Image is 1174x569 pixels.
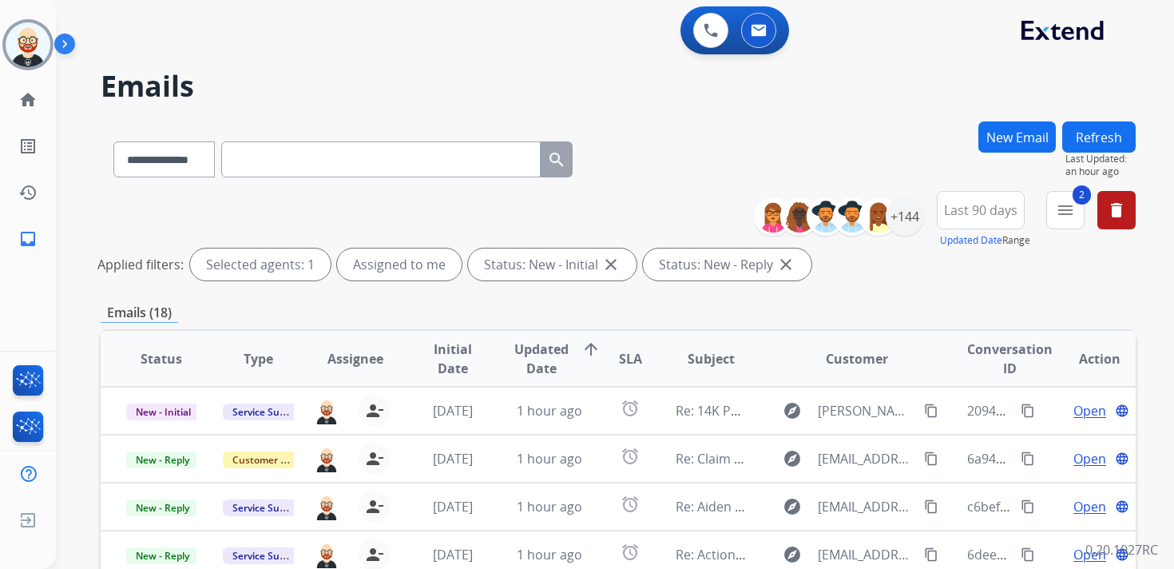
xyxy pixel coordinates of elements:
button: Last 90 days [937,191,1025,229]
img: agent-avatar [314,397,339,424]
span: Service Support [223,499,314,516]
mat-icon: person_remove [365,545,384,564]
mat-icon: alarm [621,447,640,466]
span: 1 hour ago [517,450,582,468]
span: [DATE] [433,450,473,468]
span: 1 hour ago [517,498,582,515]
img: agent-avatar [314,541,339,568]
mat-icon: content_copy [924,452,938,466]
mat-icon: content_copy [1021,404,1035,418]
span: Open [1073,545,1106,564]
span: Open [1073,401,1106,420]
mat-icon: explore [783,401,802,420]
div: Selected agents: 1 [190,249,331,281]
mat-icon: person_remove [365,401,384,420]
img: agent-avatar [314,493,339,520]
mat-icon: home [18,90,38,109]
mat-icon: language [1115,499,1129,514]
span: Last Updated: [1065,153,1136,165]
span: Updated Date [514,340,569,378]
span: New - Reply [126,547,199,564]
mat-icon: list_alt [18,137,38,156]
mat-icon: content_copy [1021,547,1035,562]
div: Assigned to me [337,249,462,281]
span: [EMAIL_ADDRESS][DOMAIN_NAME] [818,545,915,564]
mat-icon: arrow_upward [581,340,601,359]
button: Updated Date [940,234,1002,247]
mat-icon: close [776,255,795,274]
p: 0.20.1027RC [1085,540,1158,559]
span: Initial Date [417,340,487,378]
mat-icon: content_copy [924,499,938,514]
span: New - Reply [126,499,199,516]
span: Customer [826,349,888,368]
h2: Emails [101,70,1136,102]
span: 2 [1073,185,1091,205]
mat-icon: explore [783,497,802,516]
mat-icon: menu [1056,201,1075,220]
span: Assignee [327,349,383,368]
span: [PERSON_NAME][EMAIL_ADDRESS][DOMAIN_NAME] [818,401,915,420]
button: Refresh [1062,121,1136,153]
mat-icon: content_copy [924,547,938,562]
span: Conversation ID [967,340,1053,378]
span: Status [141,349,182,368]
span: Service Support [223,404,314,420]
img: avatar [6,22,50,67]
span: Type [244,349,273,368]
th: Action [1038,331,1136,387]
span: [EMAIL_ADDRESS][DOMAIN_NAME] [818,497,915,516]
p: Emails (18) [101,303,178,323]
div: Status: New - Initial [468,249,637,281]
button: New Email [978,121,1056,153]
span: Service Support [223,547,314,564]
span: Re: 14K POL DOUBLE OVAL LINK BRC 7 has been delivered for servicing [676,402,1098,420]
span: Customer Support [223,452,327,468]
mat-icon: content_copy [1021,499,1035,514]
span: Range [940,233,1030,247]
mat-icon: alarm [621,495,640,514]
span: [DATE] [433,546,473,563]
span: [DATE] [433,402,473,420]
p: Applied filters: [97,255,184,274]
span: 1 hour ago [517,546,582,563]
span: 1 hour ago [517,402,582,420]
mat-icon: content_copy [924,404,938,418]
div: Status: New - Reply [643,249,811,281]
mat-icon: language [1115,404,1129,418]
mat-icon: explore [783,449,802,468]
mat-icon: history [18,183,38,202]
div: +144 [886,197,924,236]
span: Re: Claim Update - Next Steps - Action Required [676,450,961,468]
mat-icon: search [547,150,566,169]
mat-icon: explore [783,545,802,564]
span: New - Initial [126,404,200,420]
span: Re: Aiden has been delivered for servicing [676,498,926,515]
span: an hour ago [1065,165,1136,178]
mat-icon: person_remove [365,449,384,468]
span: Subject [688,349,735,368]
mat-icon: delete [1107,201,1126,220]
mat-icon: alarm [621,543,640,562]
mat-icon: alarm [621,399,640,418]
span: New - Reply [126,452,199,468]
span: [DATE] [433,498,473,515]
span: SLA [619,349,642,368]
mat-icon: language [1115,452,1129,466]
mat-icon: inbox [18,229,38,249]
img: agent-avatar [314,445,339,472]
mat-icon: close [601,255,621,274]
mat-icon: content_copy [1021,452,1035,466]
mat-icon: person_remove [365,497,384,516]
span: Last 90 days [944,207,1017,213]
span: [EMAIL_ADDRESS][DOMAIN_NAME] [818,449,915,468]
button: 2 [1046,191,1085,229]
span: Open [1073,497,1106,516]
span: Open [1073,449,1106,468]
